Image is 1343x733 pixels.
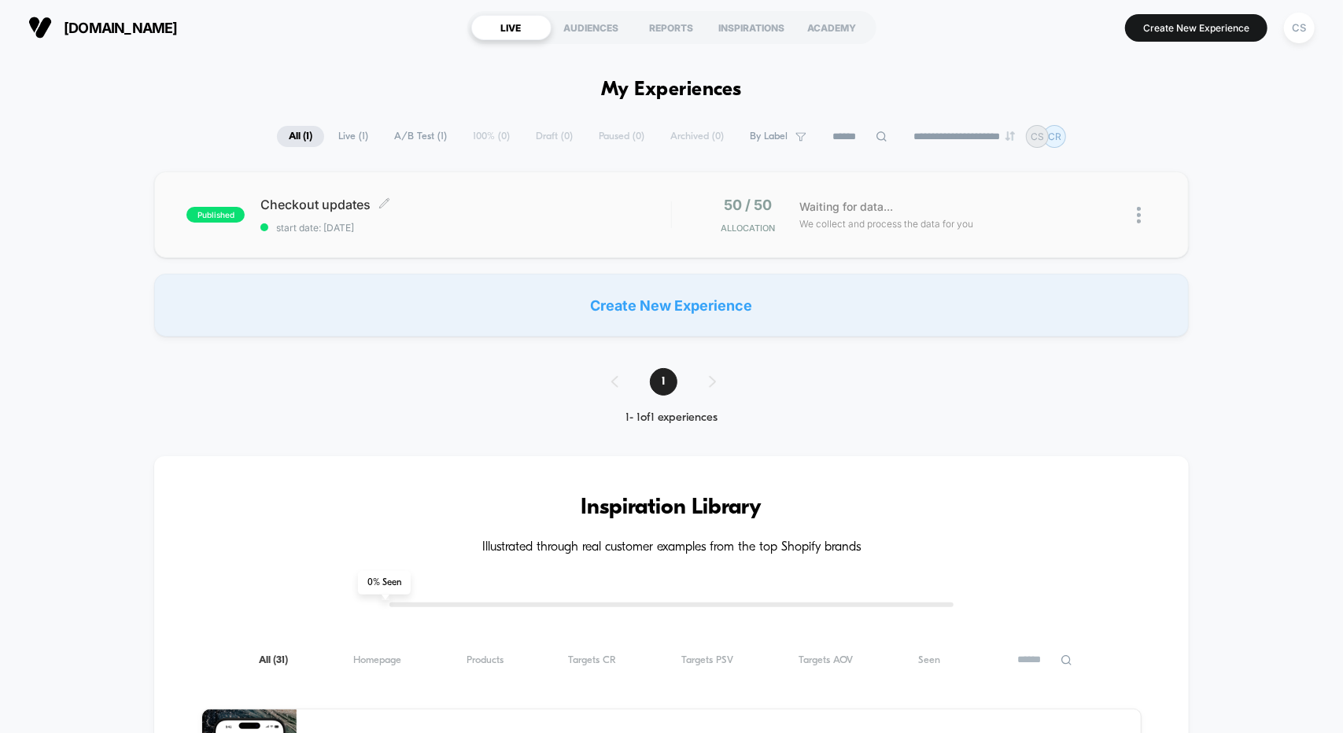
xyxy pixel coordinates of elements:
button: CS [1279,12,1319,44]
span: 50 / 50 [724,197,772,213]
span: All [259,654,288,666]
p: CR [1048,131,1061,142]
span: ( 31 ) [273,655,288,665]
span: We collect and process the data for you [800,216,974,231]
p: CS [1031,131,1044,142]
div: LIVE [471,15,552,40]
span: Checkout updates [260,197,670,212]
button: Create New Experience [1125,14,1267,42]
span: Live ( 1 ) [327,126,380,147]
h3: Inspiration Library [201,495,1141,521]
img: end [1005,131,1015,141]
span: Allocation [721,223,775,234]
span: By Label [750,131,788,142]
div: INSPIRATIONS [712,15,792,40]
span: 0 % Seen [358,571,411,595]
span: Products [467,654,504,666]
span: [DOMAIN_NAME] [64,20,178,36]
span: Targets AOV [799,654,853,666]
img: close [1137,207,1141,223]
div: 1 - 1 of 1 experiences [596,411,747,425]
span: Seen [918,654,940,666]
div: Create New Experience [154,274,1188,337]
span: Homepage [353,654,401,666]
h4: Illustrated through real customer examples from the top Shopify brands [201,540,1141,555]
button: [DOMAIN_NAME] [24,15,183,40]
img: Visually logo [28,16,52,39]
span: 1 [650,368,677,396]
span: Targets PSV [681,654,733,666]
span: A/B Test ( 1 ) [382,126,459,147]
span: All ( 1 ) [277,126,324,147]
span: start date: [DATE] [260,222,670,234]
span: Targets CR [569,654,617,666]
div: ACADEMY [792,15,873,40]
div: AUDIENCES [552,15,632,40]
div: CS [1284,13,1315,43]
h1: My Experiences [601,79,742,101]
span: published [186,207,245,223]
span: Waiting for data... [800,198,894,215]
div: REPORTS [632,15,712,40]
